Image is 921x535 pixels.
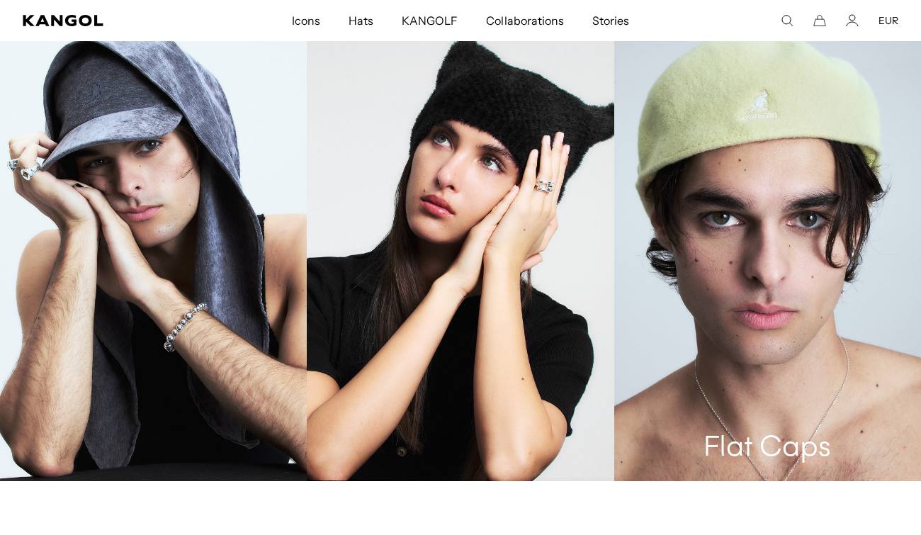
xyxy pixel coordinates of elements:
[307,21,614,481] a: Beanies
[23,15,193,26] a: Kangol
[781,14,793,27] summary: Search here
[878,14,898,27] button: EUR
[614,21,921,481] a: Flat Caps
[813,14,826,27] button: Cart
[846,14,859,27] a: Account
